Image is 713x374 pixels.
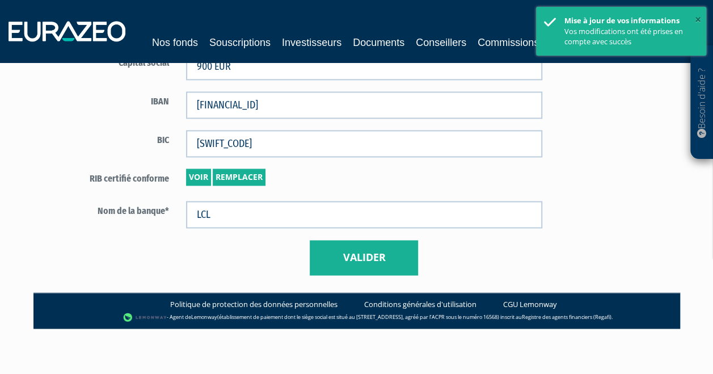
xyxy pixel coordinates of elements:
p: Besoin d'aide ? [695,52,708,154]
button: × [695,12,701,28]
div: - Agent de (établissement de paiement dont le siège social est situé au [STREET_ADDRESS], agréé p... [45,312,669,323]
a: Documents [353,35,404,51]
a: Nos fonds [152,35,198,51]
a: Voir [186,169,211,186]
a: CGU Lemonway [503,299,557,309]
a: Remplacer [213,169,265,186]
div: Vos modifications ont été prises en compte avec succès [564,26,698,47]
a: Conseillers [416,35,466,51]
a: Lemonway [191,313,217,321]
a: Registre des agents financiers (Regafi) [522,313,611,321]
button: Valider [310,240,418,275]
img: 1732889491-logotype_eurazeo_blanc_rvb.png [9,21,125,41]
div: Mise à jour de vos informations [564,15,698,26]
a: Investisseurs [282,35,341,51]
a: Commissions1 [478,35,561,51]
label: RIB certifié conforme [53,169,178,186]
a: Politique de protection des données personnelles [170,299,337,309]
img: logo-lemonway.png [123,312,167,323]
a: Conditions générales d'utilisation [364,299,476,309]
label: Nom de la banque* [53,201,178,218]
label: BIC [53,130,178,147]
label: IBAN [53,91,178,108]
a: Souscriptions [209,35,271,51]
